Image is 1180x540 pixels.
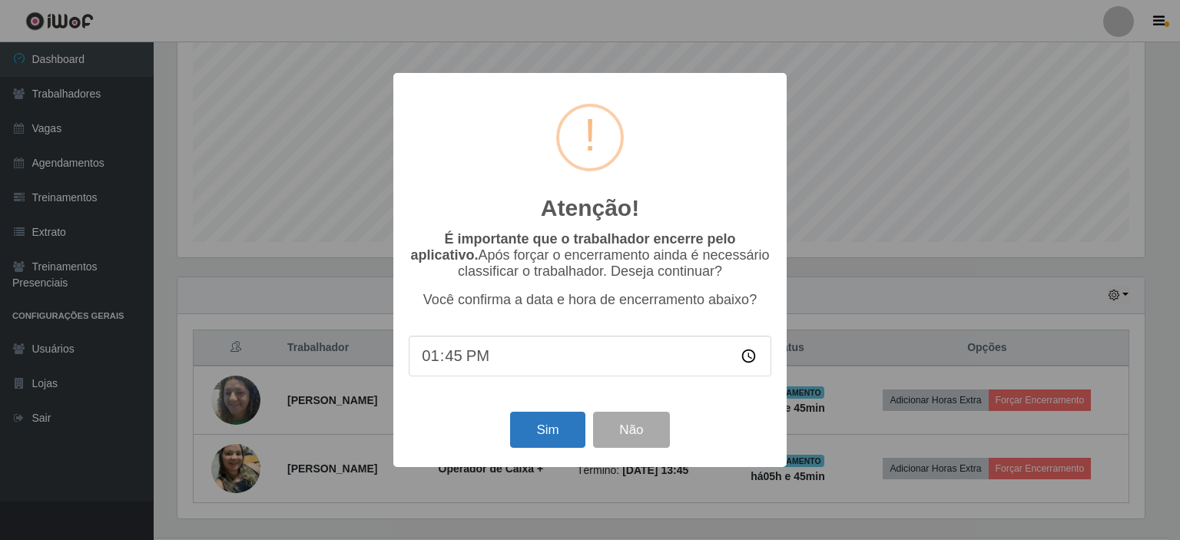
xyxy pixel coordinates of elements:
b: É importante que o trabalhador encerre pelo aplicativo. [410,231,735,263]
p: Você confirma a data e hora de encerramento abaixo? [409,292,771,308]
p: Após forçar o encerramento ainda é necessário classificar o trabalhador. Deseja continuar? [409,231,771,280]
button: Sim [510,412,585,448]
h2: Atenção! [541,194,639,222]
button: Não [593,412,669,448]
